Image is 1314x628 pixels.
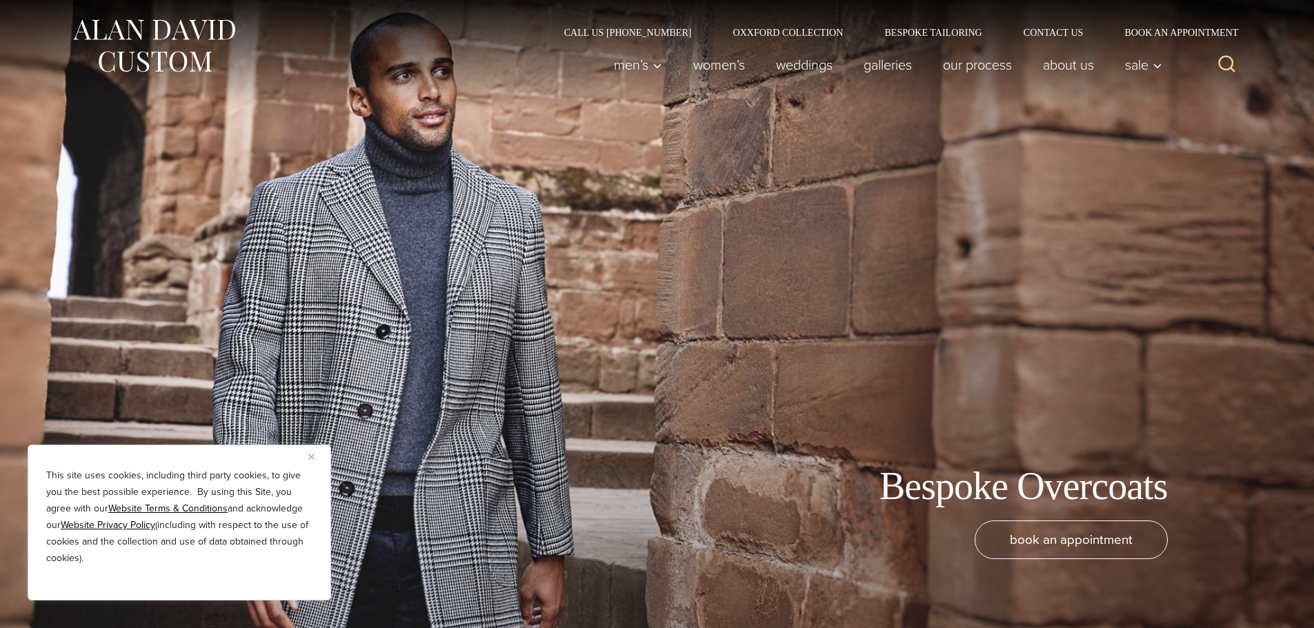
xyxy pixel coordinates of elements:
[927,51,1027,79] a: Our Process
[308,454,315,460] img: Close
[1104,28,1243,37] a: Book an Appointment
[614,58,662,72] span: Men’s
[46,467,312,567] p: This site uses cookies, including third party cookies, to give you the best possible experience. ...
[1010,529,1133,549] span: book an appointment
[598,51,1169,79] nav: Primary Navigation
[712,28,864,37] a: Oxxford Collection
[61,518,155,532] a: Website Privacy Policy
[544,28,713,37] a: Call Us [PHONE_NUMBER]
[1003,28,1104,37] a: Contact Us
[71,15,237,77] img: Alan David Custom
[975,520,1168,559] a: book an appointment
[108,501,228,516] a: Website Terms & Conditions
[677,51,760,79] a: Women’s
[760,51,848,79] a: weddings
[879,463,1168,509] h1: Bespoke Overcoats
[308,448,325,465] button: Close
[864,28,1002,37] a: Bespoke Tailoring
[1027,51,1109,79] a: About Us
[1211,48,1244,81] button: View Search Form
[544,28,1244,37] nav: Secondary Navigation
[848,51,927,79] a: Galleries
[1125,58,1162,72] span: Sale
